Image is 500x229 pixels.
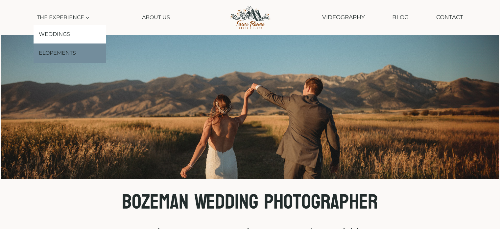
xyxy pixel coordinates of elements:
[34,10,173,25] nav: Primary
[433,9,466,26] a: Contact
[34,10,92,25] button: Child menu of The Experience
[34,43,106,63] a: Elopements
[319,9,466,26] nav: Secondary
[319,9,368,26] a: Videography
[139,10,173,25] a: About Us
[34,25,106,44] a: Weddings
[54,189,446,215] h1: Bozeman Wedding Photographer
[223,4,277,31] img: Tami Renae Photo & Films Logo
[389,9,412,26] a: Blog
